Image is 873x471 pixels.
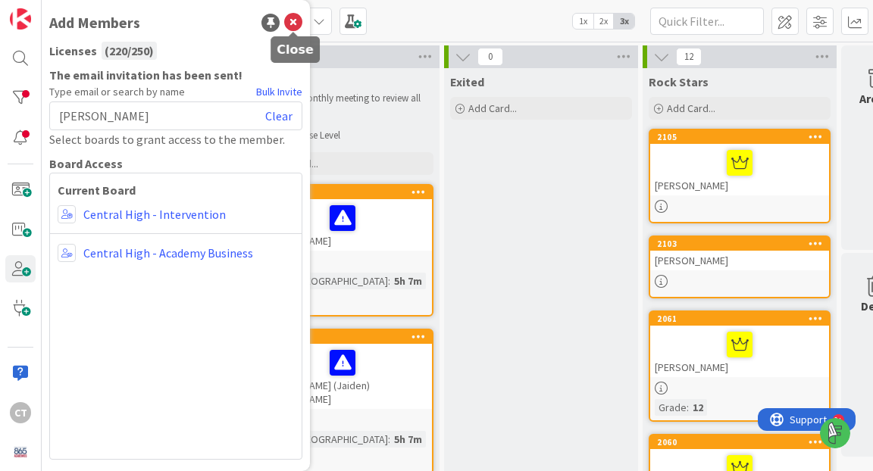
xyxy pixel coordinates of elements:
a: 2105[PERSON_NAME] [649,129,831,223]
div: 5h 7m [390,431,426,448]
div: [PERSON_NAME] (Jaiden) [PERSON_NAME] [253,344,432,409]
span: Rock Stars [649,74,709,89]
div: Time in [GEOGRAPHIC_DATA] [258,273,388,289]
div: 2060 [657,437,829,448]
span: : [388,431,390,448]
input: Quick Filter... [650,8,764,35]
a: 2061[PERSON_NAME]Grade:12 [649,310,831,422]
li: Increase Level [270,129,431,142]
a: Central High - Academy Business [83,244,253,262]
span: Type email or search by name [49,84,185,100]
a: Clear [265,107,293,125]
span: 12 [676,48,702,66]
span: Add Card... [468,101,517,115]
span: 3x [614,14,634,29]
div: 2050[PERSON_NAME] [253,186,432,251]
div: 2103 [650,237,829,251]
span: : [388,273,390,289]
span: Exited [450,74,484,89]
span: : [687,399,689,416]
div: 2061 [650,312,829,326]
b: Current Board [58,181,294,199]
span: 0 [477,48,503,66]
a: 2103[PERSON_NAME] [649,235,831,298]
div: Add Members [49,11,140,34]
div: [PERSON_NAME] [253,199,432,251]
span: Licenses [49,42,97,60]
div: CT [10,402,31,423]
span: Add Card... [667,101,715,115]
div: Select boards to grant access to the member. [49,130,302,148]
div: 5h 7m [390,273,426,289]
div: 2105 [650,130,829,144]
span: 2x [593,14,614,29]
div: 2061 [657,313,829,324]
div: [PERSON_NAME] [650,326,829,377]
div: 2060 [650,435,829,449]
a: Central High - Intervention [83,205,226,223]
span: [PERSON_NAME] [59,107,149,125]
div: 2061[PERSON_NAME] [650,312,829,377]
span: 1x [573,14,593,29]
div: Board Access [49,154,302,173]
span: Support [32,2,69,20]
h5: Close [277,42,314,57]
p: Met at our monthly meeting to review all interventions [255,92,430,117]
a: Bulk Invite [256,84,302,100]
div: 9+ [77,6,84,18]
div: Time in [GEOGRAPHIC_DATA] [258,431,388,448]
div: 2048 [253,330,432,344]
div: Grade [655,399,687,416]
div: 12 [689,399,707,416]
div: [PERSON_NAME] [650,144,829,195]
div: 2103[PERSON_NAME] [650,237,829,270]
a: 2050[PERSON_NAME]Time in [GEOGRAPHIC_DATA]:5h 7mGrade:11 [252,184,433,317]
img: Visit kanbanzone.com [10,8,31,30]
img: avatar [10,441,31,463]
b: The email invitation has been sent! [49,66,302,84]
div: 2048 [260,332,432,342]
div: 2105[PERSON_NAME] [650,130,829,195]
li: Exit [270,117,431,129]
div: 2048[PERSON_NAME] (Jaiden) [PERSON_NAME] [253,330,432,409]
div: 2105 [657,132,829,142]
div: 2050 [253,186,432,199]
div: 2050 [260,187,432,198]
div: 2103 [657,239,829,249]
div: ( 220 / 250 ) [102,42,157,60]
div: [PERSON_NAME] [650,251,829,270]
